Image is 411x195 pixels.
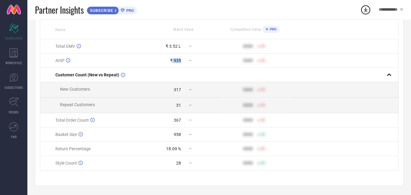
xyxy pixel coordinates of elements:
[55,146,91,151] span: Return Percentage
[176,103,181,108] div: 31
[174,118,181,123] div: 367
[189,118,192,122] span: —
[189,132,192,137] span: —
[5,85,23,90] span: SUGGESTIONS
[189,88,192,92] span: —
[243,132,253,137] div: 9999
[5,36,23,40] span: SCORECARDS
[60,102,95,107] span: Repeat Customers
[55,118,89,123] span: Total Order Count
[360,4,371,15] div: Open download list
[189,103,192,107] span: —
[165,44,181,49] div: ₹ 3.52 L
[55,161,77,165] span: Style Count
[243,161,253,165] div: 9999
[243,58,253,63] div: 9999
[268,27,277,31] span: PRO
[189,58,192,63] span: —
[189,147,192,151] span: —
[261,161,265,165] span: 50
[243,103,253,108] div: 9999
[261,103,265,107] span: 50
[189,44,192,48] span: —
[173,27,193,32] span: Brand Value
[261,58,265,63] span: 50
[55,28,65,32] span: Name
[55,58,64,63] span: AISP
[170,58,181,63] div: ₹ 935
[230,27,261,32] span: Competitors Value
[176,161,181,165] div: 28
[87,8,115,13] span: SUBSCRIBE
[189,161,192,165] span: —
[55,44,75,49] span: Total GMV
[243,44,253,49] div: 9999
[55,132,77,137] span: Basket Size
[60,87,90,92] span: New Customers
[243,87,253,92] div: 9999
[35,4,84,16] span: Partner Insights
[261,132,265,137] span: 50
[261,44,265,48] span: 50
[55,72,119,77] span: Customer Count (New vs Repeat)
[87,5,137,15] a: SUBSCRIBEPRO
[243,146,253,151] div: 9999
[9,110,19,114] span: TRENDS
[166,146,181,151] div: 18.09 %
[11,134,17,139] span: FWD
[261,118,265,122] span: 50
[243,118,253,123] div: 9999
[174,132,181,137] div: 958
[261,88,265,92] span: 50
[5,61,22,65] span: WORKSPACE
[261,147,265,151] span: 50
[174,87,181,92] div: 317
[125,8,134,13] span: PRO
